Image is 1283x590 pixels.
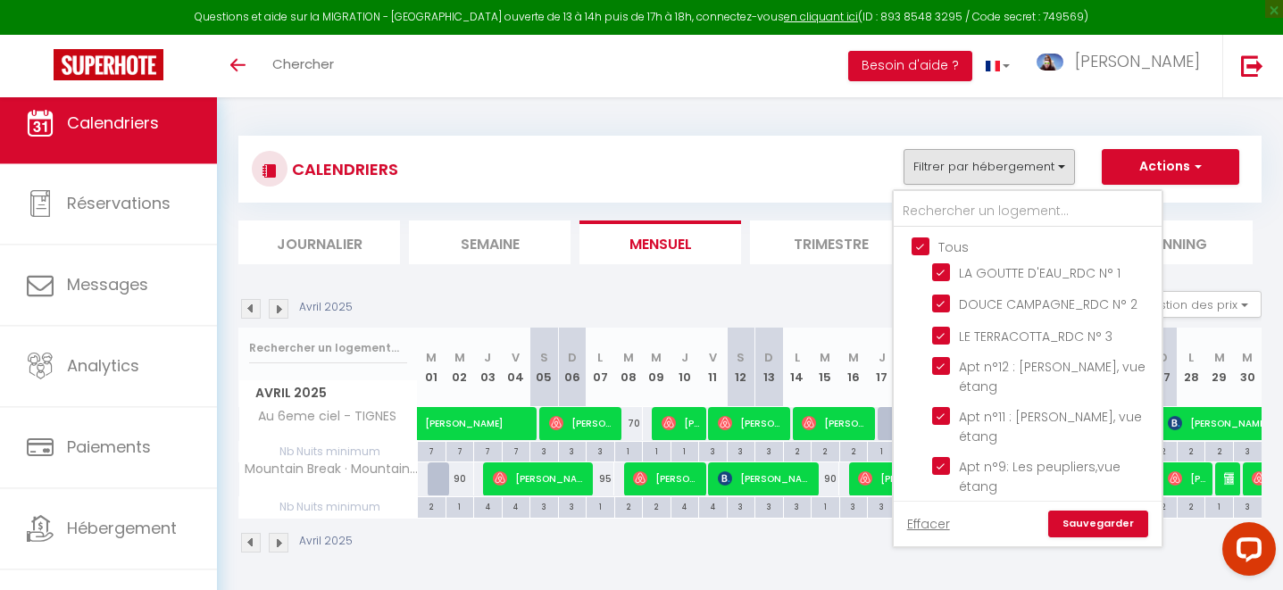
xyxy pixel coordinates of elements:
th: 09 [643,328,671,407]
button: Filtrer par hébergement [904,149,1075,185]
div: 3 [530,497,558,514]
div: 3 [840,497,868,514]
span: Avril 2025 [239,380,417,406]
div: 2 [784,442,812,459]
abbr: L [795,349,800,366]
th: 01 [418,328,446,407]
img: ... [1037,54,1063,71]
div: 3 [868,497,896,514]
th: 28 [1177,328,1205,407]
span: Réservations [67,192,171,214]
abbr: S [737,349,745,366]
abbr: M [454,349,465,366]
a: ... [PERSON_NAME] [1023,35,1222,97]
a: [PERSON_NAME] [418,407,446,441]
abbr: S [540,349,548,366]
div: 2 [840,442,868,459]
th: 29 [1205,328,1234,407]
div: 90 [812,462,840,495]
div: 90 [446,462,474,495]
span: Calendriers [67,112,159,134]
input: Rechercher un logement... [894,195,1162,228]
span: [PERSON_NAME] [1168,461,1206,495]
abbr: M [1214,349,1225,366]
abbr: V [709,349,717,366]
a: Chercher [259,35,347,97]
h3: CALENDRIERS [287,149,398,189]
span: [PERSON_NAME] [802,406,869,440]
abbr: M [426,349,437,366]
span: [PERSON_NAME] [858,461,954,495]
div: 4 [474,497,502,514]
span: LE TERRACOTTA_RDC N° 3 [959,328,1112,345]
div: 95 [587,462,615,495]
th: 30 [1233,328,1262,407]
th: 07 [587,328,615,407]
div: 3 [728,497,755,514]
span: [PERSON_NAME] [549,406,616,440]
span: [PERSON_NAME] [PERSON_NAME] [493,461,588,495]
th: 08 [614,328,643,407]
span: Analytics [67,355,139,378]
img: Super Booking [54,49,163,80]
th: 10 [671,328,699,407]
div: 7 [418,442,446,459]
abbr: M [651,349,662,366]
span: Paiements [67,436,151,459]
div: 1 [868,442,896,459]
div: 1 [587,497,614,514]
div: 3 [784,497,812,514]
span: [PERSON_NAME] [PERSON_NAME] [662,406,700,440]
span: [PERSON_NAME] [718,406,785,440]
div: 4 [699,497,727,514]
iframe: LiveChat chat widget [1208,515,1283,590]
span: [PERSON_NAME] [1075,50,1200,72]
span: Apt n°12 : [PERSON_NAME], vue étang [959,358,1146,395]
div: 3 [559,442,587,459]
abbr: L [1188,349,1194,366]
li: Planning [1091,220,1253,264]
div: 1 [643,442,671,459]
div: 3 [587,442,614,459]
li: Trimestre [750,220,912,264]
th: 12 [727,328,755,407]
div: 4 [671,497,699,514]
div: 2 [1178,442,1205,459]
span: Nb Nuits minimum [239,497,417,517]
span: [PERSON_NAME] [633,461,700,495]
th: 03 [474,328,503,407]
div: 7 [503,442,530,459]
div: 3 [755,442,783,459]
th: 11 [699,328,728,407]
div: 2 [1178,497,1205,514]
div: 3 [559,497,587,514]
abbr: J [879,349,886,366]
div: 3 [530,442,558,459]
div: 1 [1205,497,1233,514]
span: [PERSON_NAME] [425,397,589,431]
div: 3 [1234,442,1262,459]
th: 15 [812,328,840,407]
button: Besoin d'aide ? [848,51,972,81]
div: 1 [615,442,643,459]
div: 3 [1234,497,1262,514]
button: Actions [1102,149,1239,185]
div: 2 [812,442,839,459]
abbr: J [484,349,491,366]
div: 1 [446,497,474,514]
span: [PERSON_NAME] [718,461,813,495]
abbr: L [597,349,603,366]
input: Rechercher un logement... [249,332,407,364]
span: Chercher [272,54,334,73]
abbr: M [848,349,859,366]
abbr: M [623,349,634,366]
abbr: V [512,349,520,366]
abbr: M [1242,349,1253,366]
th: 02 [446,328,474,407]
th: 16 [839,328,868,407]
li: Semaine [409,220,571,264]
div: 7 [446,442,474,459]
div: 4 [503,497,530,514]
span: [PERSON_NAME] [1224,461,1234,495]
